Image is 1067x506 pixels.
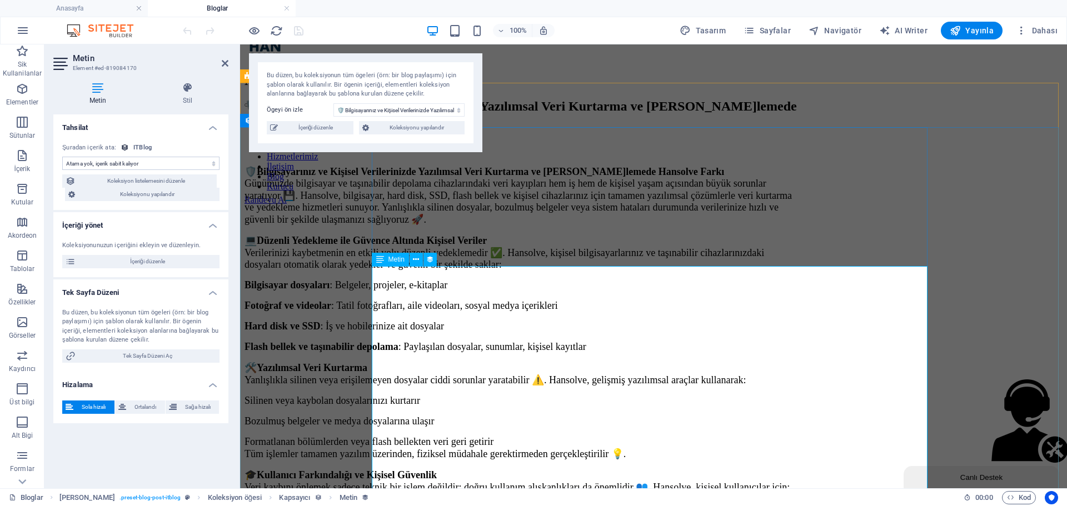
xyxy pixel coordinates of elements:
p: Özellikler [8,298,36,307]
span: . preset-blog-post-itblog [119,491,181,504]
span: Koleksiyon listelemesini düzenle [79,174,213,188]
button: Navigatör [804,22,866,39]
button: reload [270,24,283,37]
span: Ortalandı [129,400,162,414]
span: Dahası [1016,25,1058,36]
button: Sağa hizalı [166,400,219,414]
button: Ön izleme modundan çıkıp düzenlemeye devam etmek için buraya tıklayın [247,24,261,37]
h4: Tahsilat [53,114,228,134]
h6: 100% [510,24,527,37]
button: 100% [493,24,532,37]
p: Akordeon [8,231,37,240]
button: Tek Sayfa Düzeni Aç [62,349,220,363]
span: Tasarım [680,25,726,36]
span: Yayınla [950,25,994,36]
div: Koleksiyonunuzun içeriğini ekleyin ve düzenleyin. [62,241,220,251]
i: Sayfayı yeniden yükleyin [270,24,283,37]
img: Sohbet dikkat yakalayıcısı [4,4,88,88]
button: Koleksiyonu yapılandır [359,121,465,134]
p: Formlar [10,464,34,473]
div: Şuradan içerik ata: [62,143,116,153]
span: Kod [1007,491,1031,504]
span: Koleksiyonu yapılandır [372,121,461,134]
p: Kaydırıcı [9,364,36,373]
h2: Metin [73,53,228,63]
span: Metin [388,256,405,263]
img: Editor Logo [64,24,147,37]
div: Bu düzen, bu koleksiyonun tüm ögeleri (örn: bir blog paylaşımı) için şablon olarak kullanılır. Bi... [267,71,465,99]
i: Yeniden boyutlandırmada yakınlaştırma düzeyini seçilen cihaza uyacak şekilde otomatik olarak ayarla. [539,26,549,36]
p: İçerik [14,164,30,173]
button: Sola hizalı [62,400,114,414]
span: Sayfalar [744,25,791,36]
i: Bu element, özelleştirilebilir bir ön ayar [185,494,190,500]
button: İçeriği düzenle [267,121,353,134]
button: Koleksiyon listelemesini düzenle [62,174,217,188]
p: Kutular [11,198,34,207]
div: Bu düzen, bu koleksiyonun tüm ögeleri (örn: bir blog paylaşımı) için şablon olarak kullanılır. Bi... [62,308,220,345]
button: Sayfalar [739,22,795,39]
span: İçeriği düzenle [79,255,216,268]
button: AI Writer [875,22,932,39]
span: Koleksiyonu yapılandır [78,188,216,201]
span: Seçmek için tıkla. Düzenlemek için çift tıkla [208,491,262,504]
span: Seçmek için tıkla. Düzenlemek için çift tıkla [279,491,310,504]
iframe: chat widget [744,330,827,423]
i: Bu element bir koleksiyona bağlı [362,494,369,501]
span: Seçmek için tıkla. Düzenlemek için çift tıkla [340,491,357,504]
button: Kod [1002,491,1036,504]
p: Tablolar [10,264,35,273]
h4: İçeriği yönet [53,212,228,232]
span: Sola hizalı [77,400,111,414]
span: AI Writer [879,25,928,36]
span: İçeriği düzenle [281,121,350,134]
h4: Tek Sayfa Düzeni [53,279,228,299]
button: İçeriği düzenle [62,255,220,268]
span: 00 00 [975,491,993,504]
p: Üst bilgi [9,398,34,407]
h4: Bloglar [148,2,296,14]
p: Elementler [6,98,38,107]
h6: Oturum süresi [964,491,993,504]
button: Ortalandı [115,400,165,414]
span: : [983,493,985,502]
p: Sütunlar [9,131,36,140]
h4: Stil [147,82,228,106]
div: Tasarım (Ctrl+Alt+Y) [675,22,730,39]
button: Usercentrics [1045,491,1058,504]
h4: Hizalama [53,372,228,392]
i: Bu element bir koleksiyon alanına bağlanabilir [315,494,322,501]
span: Tek Sayfa Düzeni Aç [79,349,216,363]
iframe: chat widget [664,419,821,444]
button: Dahası [1011,22,1062,39]
p: Görseller [9,331,36,340]
span: Seçmek için tıkla. Düzenlemek için çift tıkla [59,491,115,504]
span: Sağa hizalı [180,400,216,414]
button: Yayınla [941,22,1003,39]
h4: Metin [53,82,147,106]
span: Navigatör [809,25,861,36]
h3: Element #ed-819084170 [73,63,206,73]
button: Tasarım [675,22,730,39]
nav: breadcrumb [59,491,369,504]
div: ITBlog [133,143,152,153]
p: Alt Bigi [12,431,33,440]
a: Seçimi iptal etmek için tıkla. Sayfaları açmak için çift tıkla [9,491,43,504]
button: Koleksiyonu yapılandır [65,188,220,201]
label: Ögeyi ön izle [267,103,333,117]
